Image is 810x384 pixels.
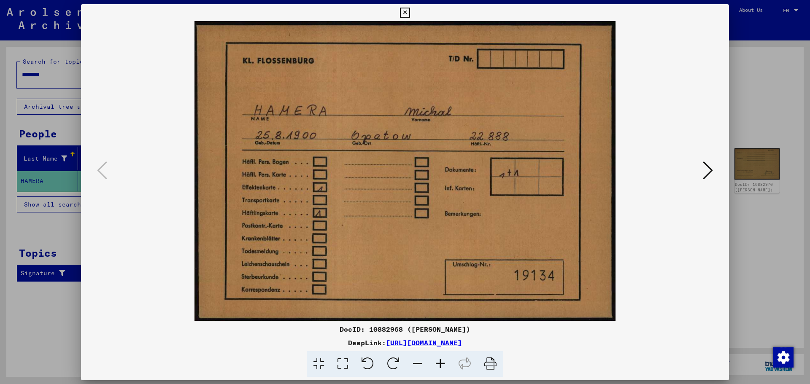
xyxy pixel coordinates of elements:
[81,324,729,334] div: DocID: 10882968 ([PERSON_NAME])
[110,21,700,321] img: 001.jpg
[773,347,793,367] div: Change consent
[386,338,462,347] a: [URL][DOMAIN_NAME]
[773,347,794,368] img: Change consent
[81,338,729,348] div: DeepLink:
